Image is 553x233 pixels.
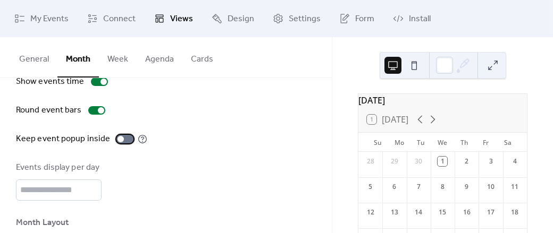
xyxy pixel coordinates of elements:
span: My Events [30,13,69,25]
div: 14 [414,208,423,217]
a: Design [204,4,262,33]
span: Settings [289,13,321,25]
div: Show events time [16,75,85,88]
button: Cards [182,37,222,76]
div: 30 [414,157,423,166]
div: 29 [390,157,399,166]
div: 7 [414,182,423,192]
a: My Events [6,4,77,33]
div: 17 [486,208,496,217]
div: 5 [366,182,375,192]
div: 8 [438,182,447,192]
a: Install [385,4,439,33]
div: Events display per day [16,161,99,174]
div: 1 [438,157,447,166]
div: Keep event popup inside [16,133,110,145]
div: Th [454,133,475,152]
a: Settings [265,4,329,33]
div: 11 [510,182,520,192]
div: 18 [510,208,520,217]
div: 12 [366,208,375,217]
span: Design [228,13,254,25]
div: 6 [390,182,399,192]
div: [DATE] [358,94,527,107]
span: Form [355,13,374,25]
span: Install [409,13,431,25]
div: Su [367,133,389,152]
a: Connect [79,4,144,33]
div: 28 [366,157,375,166]
a: Form [331,4,382,33]
div: Fr [475,133,497,152]
a: Views [146,4,201,33]
div: 2 [462,157,472,166]
button: Month [57,37,99,77]
button: Agenda [137,37,182,76]
div: Mo [389,133,410,152]
button: Week [99,37,137,76]
div: 13 [390,208,399,217]
div: 15 [438,208,447,217]
div: Sa [497,133,518,152]
div: Month Layout [16,217,314,229]
div: We [432,133,454,152]
span: Views [170,13,193,25]
span: Connect [103,13,136,25]
div: 4 [510,157,520,166]
div: Tu [410,133,432,152]
div: Round event bars [16,104,82,117]
div: 9 [462,182,472,192]
div: 16 [462,208,472,217]
div: 10 [486,182,496,192]
button: General [11,37,57,76]
div: 3 [486,157,496,166]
